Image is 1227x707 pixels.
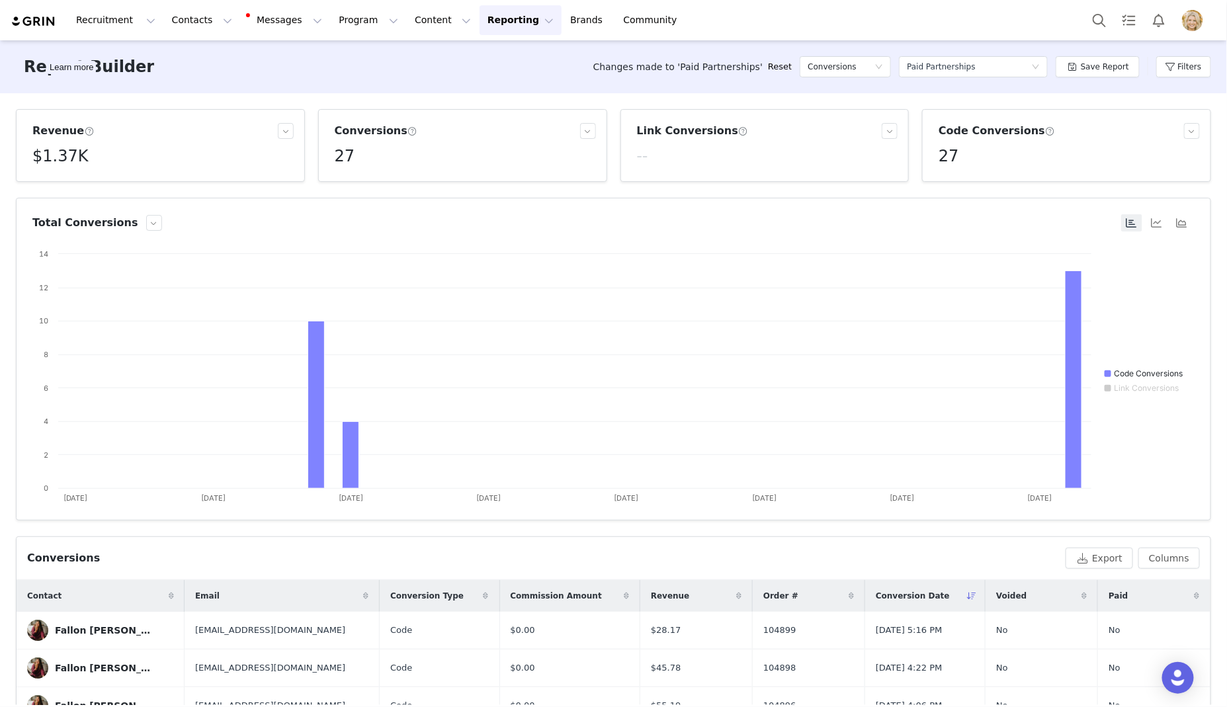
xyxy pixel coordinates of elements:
[907,57,976,77] div: Paid Partnerships
[27,620,174,641] a: Fallon [PERSON_NAME]
[27,657,48,679] img: fa0b6278-b1be-4f00-9f23-f31d4c82719a.jpg
[511,661,535,675] span: $0.00
[63,493,88,503] text: [DATE]
[164,5,240,35] button: Contacts
[44,483,48,493] text: 0
[593,60,763,74] span: Changes made to 'Paid Partnerships'
[616,5,691,35] a: Community
[55,663,154,673] div: Fallon [PERSON_NAME]
[1156,56,1211,77] button: Filters
[32,144,88,168] h5: $1.37K
[511,590,602,602] span: Commission Amount
[331,5,406,35] button: Program
[195,661,345,675] span: [EMAIL_ADDRESS][DOMAIN_NAME]
[407,5,479,35] button: Content
[27,590,62,602] span: Contact
[1182,10,1203,31] img: 57e6ff3d-1b6d-468a-ba86-2bd98c03db29.jpg
[651,624,681,637] span: $28.17
[1027,493,1052,503] text: [DATE]
[511,624,535,637] span: $0.00
[39,249,48,259] text: 14
[562,5,614,35] a: Brands
[335,144,355,168] h5: 27
[1138,548,1200,569] button: Columns
[32,123,94,139] h3: Revenue
[808,57,857,77] h5: Conversions
[44,350,48,359] text: 8
[939,123,1055,139] h3: Code Conversions
[1032,63,1040,72] i: icon: down
[651,661,681,675] span: $45.78
[44,384,48,393] text: 6
[890,493,914,503] text: [DATE]
[27,550,100,566] div: Conversions
[11,15,57,28] img: grin logo
[1056,56,1140,77] button: Save Report
[1085,5,1114,35] button: Search
[241,5,330,35] button: Messages
[27,657,174,679] a: Fallon [PERSON_NAME]
[201,493,226,503] text: [DATE]
[637,123,749,139] h3: Link Conversions
[55,625,154,636] div: Fallon [PERSON_NAME]
[390,624,412,637] span: Code
[47,61,96,74] div: Tooltip anchor
[476,493,501,503] text: [DATE]
[1109,661,1121,675] span: No
[39,283,48,292] text: 12
[1109,590,1128,602] span: Paid
[390,590,464,602] span: Conversion Type
[335,123,417,139] h3: Conversions
[763,661,796,675] span: 104898
[1115,368,1183,378] text: Code Conversions
[939,144,959,168] h5: 27
[763,590,798,602] span: Order #
[339,493,363,503] text: [DATE]
[44,417,48,426] text: 4
[1109,624,1121,637] span: No
[996,661,1008,675] span: No
[27,620,48,641] img: fa0b6278-b1be-4f00-9f23-f31d4c82719a.jpg
[1144,5,1173,35] button: Notifications
[1162,662,1194,694] div: Open Intercom Messenger
[1115,383,1179,393] text: Link Conversions
[32,215,138,231] h3: Total Conversions
[876,590,950,602] span: Conversion Date
[763,624,796,637] span: 104899
[996,624,1008,637] span: No
[614,493,639,503] text: [DATE]
[752,493,777,503] text: [DATE]
[1066,548,1133,569] button: Export
[195,624,345,637] span: [EMAIL_ADDRESS][DOMAIN_NAME]
[390,661,412,675] span: Code
[480,5,562,35] button: Reporting
[195,590,220,602] span: Email
[651,590,690,602] span: Revenue
[876,624,942,637] span: [DATE] 5:16 PM
[44,450,48,460] text: 2
[68,5,163,35] button: Recruitment
[768,60,792,73] a: Reset
[1115,5,1144,35] a: Tasks
[996,590,1027,602] span: Voided
[876,661,942,675] span: [DATE] 4:22 PM
[637,144,648,168] h5: --
[24,55,154,79] h3: Report Builder
[875,63,883,72] i: icon: down
[39,316,48,325] text: 10
[1174,10,1216,31] button: Profile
